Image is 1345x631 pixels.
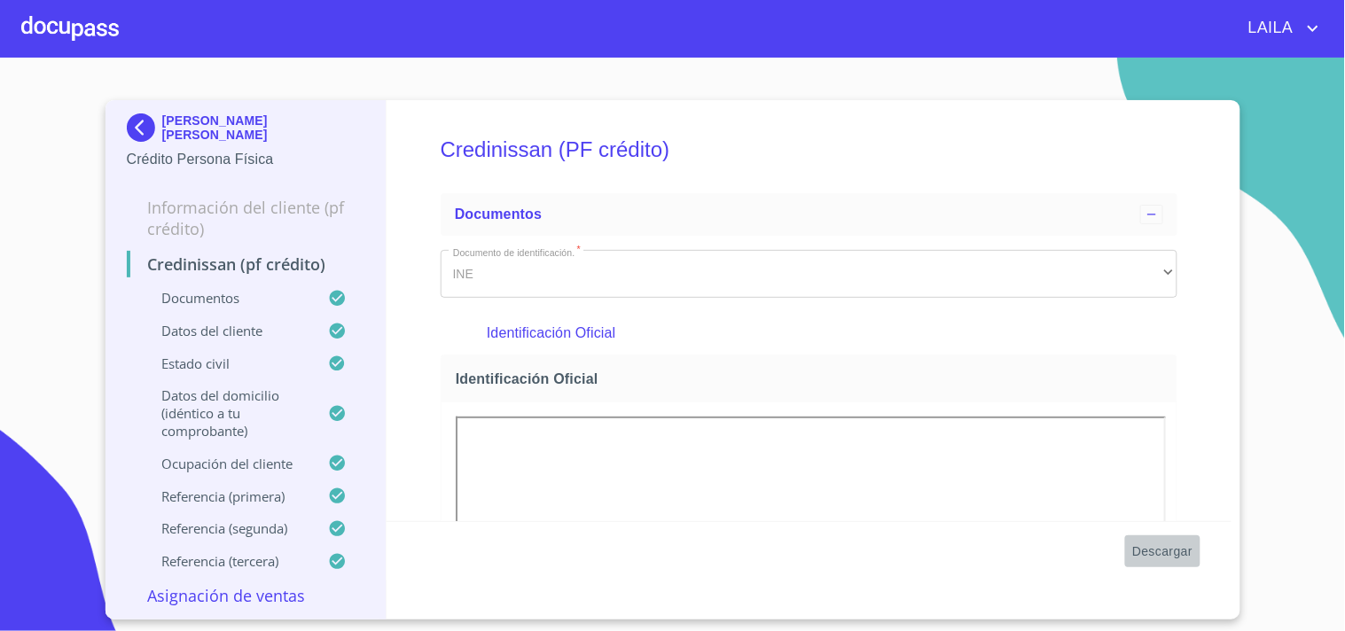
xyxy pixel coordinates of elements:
[127,253,365,275] p: Credinissan (PF crédito)
[127,455,329,472] p: Ocupación del Cliente
[127,519,329,537] p: Referencia (segunda)
[127,354,329,372] p: Estado civil
[487,323,1130,344] p: Identificación Oficial
[456,370,1169,388] span: Identificación Oficial
[127,113,365,149] div: [PERSON_NAME] [PERSON_NAME]
[441,193,1177,236] div: Documentos
[441,113,1177,186] h5: Credinissan (PF crédito)
[162,113,365,142] p: [PERSON_NAME] [PERSON_NAME]
[127,149,365,170] p: Crédito Persona Física
[1235,14,1324,43] button: account of current user
[127,386,329,440] p: Datos del domicilio (idéntico a tu comprobante)
[127,197,365,239] p: Información del cliente (PF crédito)
[127,487,329,505] p: Referencia (primera)
[127,322,329,339] p: Datos del cliente
[1235,14,1302,43] span: LAILA
[1125,535,1200,568] button: Descargar
[455,206,542,222] span: Documentos
[127,113,162,142] img: Docupass spot blue
[127,289,329,307] p: Documentos
[1132,541,1193,563] span: Descargar
[127,552,329,570] p: Referencia (tercera)
[441,250,1177,298] div: INE
[127,585,365,606] p: Asignación de Ventas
